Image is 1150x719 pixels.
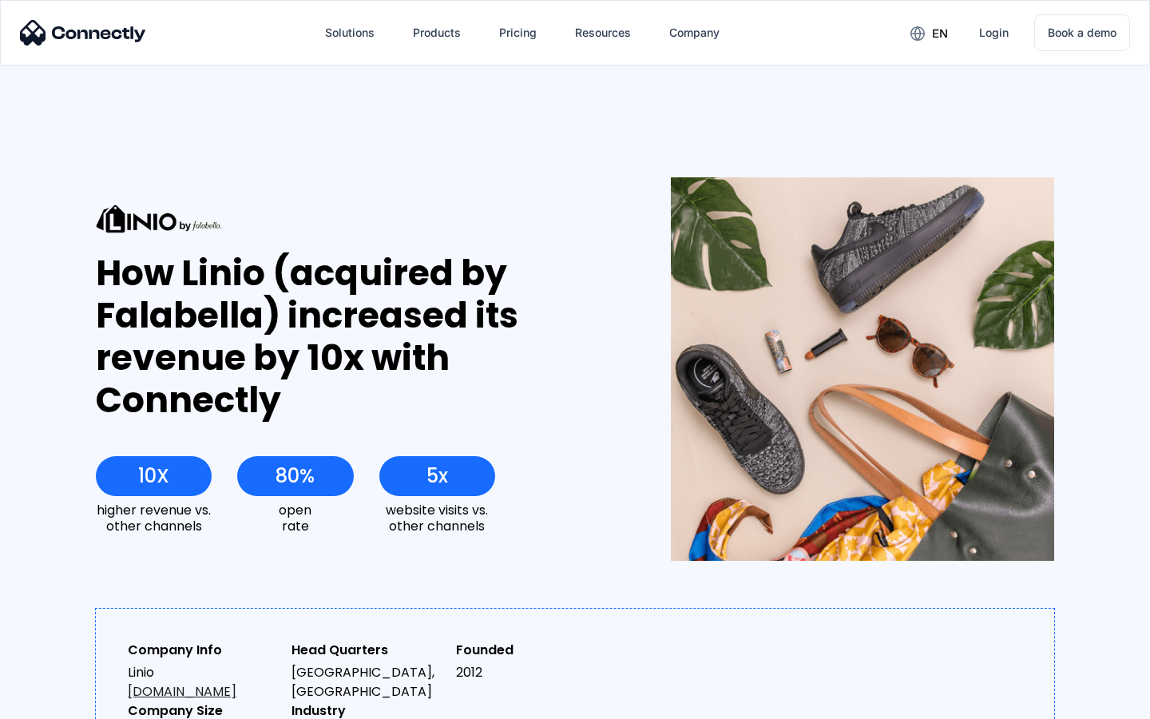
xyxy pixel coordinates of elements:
div: Resources [575,22,631,44]
div: Solutions [325,22,375,44]
a: Login [966,14,1021,52]
div: higher revenue vs. other channels [96,503,212,533]
div: open rate [237,503,353,533]
a: Pricing [486,14,549,52]
div: 10X [138,465,169,487]
div: Head Quarters [291,641,442,660]
div: en [932,22,948,45]
div: Company [669,22,720,44]
img: Connectly Logo [20,20,146,46]
div: website visits vs. other channels [379,503,495,533]
div: [GEOGRAPHIC_DATA], [GEOGRAPHIC_DATA] [291,663,442,701]
a: [DOMAIN_NAME] [128,682,236,701]
a: Book a demo [1034,14,1130,51]
div: How Linio (acquired by Falabella) increased its revenue by 10x with Connectly [96,252,613,421]
div: Login [979,22,1009,44]
div: 80% [276,465,315,487]
div: Products [413,22,461,44]
div: 5x [426,465,448,487]
div: Pricing [499,22,537,44]
div: Founded [456,641,607,660]
aside: Language selected: English [16,691,96,713]
div: Linio [128,663,279,701]
ul: Language list [32,691,96,713]
div: Company Info [128,641,279,660]
div: 2012 [456,663,607,682]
